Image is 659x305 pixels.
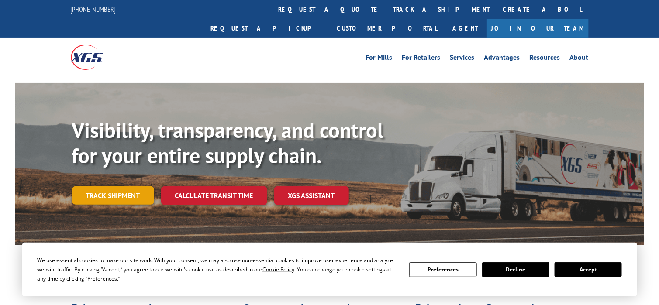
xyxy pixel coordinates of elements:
[484,54,520,64] a: Advantages
[161,186,267,205] a: Calculate transit time
[72,186,154,205] a: Track shipment
[450,54,475,64] a: Services
[444,19,487,38] a: Agent
[72,117,384,169] b: Visibility, transparency, and control for your entire supply chain.
[262,266,294,273] span: Cookie Policy
[274,186,349,205] a: XGS ASSISTANT
[22,243,637,296] div: Cookie Consent Prompt
[71,5,116,14] a: [PHONE_NUMBER]
[87,275,117,282] span: Preferences
[530,54,560,64] a: Resources
[402,54,441,64] a: For Retailers
[482,262,549,277] button: Decline
[366,54,393,64] a: For Mills
[487,19,589,38] a: Join Our Team
[555,262,622,277] button: Accept
[204,19,331,38] a: Request a pickup
[37,256,399,283] div: We use essential cookies to make our site work. With your consent, we may also use non-essential ...
[409,262,476,277] button: Preferences
[570,54,589,64] a: About
[331,19,444,38] a: Customer Portal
